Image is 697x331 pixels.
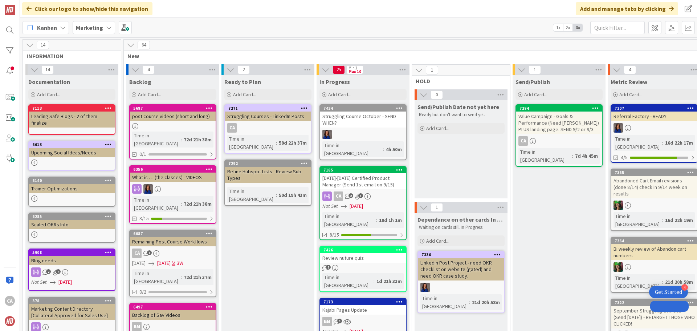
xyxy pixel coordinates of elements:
div: Value Campaign - Goals & Performance (Need [PERSON_NAME]) PLUS landing page. SEND 9/2 or 9/3. [516,112,602,134]
i: Not Set [322,203,338,209]
a: 7336Linkedin Post Project - need OKR checklist on website (gated) and need OKR case study.SLTime ... [417,251,505,313]
div: 7113 [32,106,115,111]
span: 4 [56,269,61,274]
span: 14 [41,65,54,74]
span: : [276,139,277,147]
div: Abandoned Cart Email revisions (done 8/14) check in 9/14 week on results [611,176,697,198]
span: Add Card... [138,91,161,98]
div: 58d 22h 37m [277,139,309,147]
span: : [572,152,573,160]
div: 7d 4h 45m [573,152,600,160]
div: Time in [GEOGRAPHIC_DATA] [614,135,662,151]
div: Referral Factory - READY [611,112,697,121]
div: Upcoming Social Ideas/Needs [29,148,115,157]
div: Review nuture quiz [320,253,406,263]
div: Open Get Started checklist, remaining modules: 4 [649,286,688,298]
span: 4 [624,65,636,74]
img: SL [614,123,623,133]
div: post course videos (short and long) [130,112,216,121]
span: 0/2 [139,288,146,296]
div: 7434Struggling Course October - SEND WHEN? [320,105,406,128]
div: Marketing Content Directory [Collateral Approved for Sales Use] [29,304,115,320]
div: Trainer Optimizations [29,184,115,193]
div: 16d 22h 17m [663,139,695,147]
div: SL [130,184,216,194]
span: Add Card... [233,91,256,98]
a: 5908Blog needsNot Set[DATE] [28,249,115,291]
div: 7307Referral Factory - READY [611,105,697,121]
span: 3 [358,193,363,198]
span: HOLD [416,77,501,85]
a: 7294Value Campaign - Goals & Performance (Need [PERSON_NAME]) PLUS landing page. SEND 9/2 or 9/3.... [515,104,603,167]
span: Ready to Plan [224,78,261,85]
div: Struggling Courses - LinkedIn Posts [225,112,311,121]
div: CA [334,191,343,201]
b: Marketing [76,24,103,31]
div: 7271Struggling Courses - LinkedIn Posts [225,105,311,121]
div: 7294Value Campaign - Goals & Performance (Need [PERSON_NAME]) PLUS landing page. SEND 9/2 or 9/3. [516,105,602,134]
a: 6087Remaining Post Course WorkflowsCA[DATE][DATE]3WTime in [GEOGRAPHIC_DATA]:72d 21h 37m0/2 [129,230,216,297]
a: 6285Scaled OKRs Info [28,213,115,243]
div: 7322September Struggling Courses (Send [DATE]) - RETARGET THOSE WHO CLICKED! [611,299,697,328]
span: [DATE] [350,202,363,210]
div: Time in [GEOGRAPHIC_DATA] [322,273,374,289]
div: 7365Abandoned Cart Email revisions (done 8/14) check in 9/14 week on results [611,169,697,198]
span: 2x [563,24,573,31]
a: 7113Leading Safe Blogs - 2 of them finalize [28,104,115,135]
div: 7434 [323,106,406,111]
a: 7185[DATE]-[DATE] Certified Product Manager (Send 1st email on 9/15)CANot Set[DATE]Time in [GEOGR... [319,166,407,240]
div: 7365 [615,170,697,175]
div: Time in [GEOGRAPHIC_DATA] [614,212,662,228]
div: 6087 [130,230,216,237]
div: 6356 [130,166,216,173]
img: SL [322,130,332,139]
img: SL [614,262,623,272]
div: 7113Leading Safe Blogs - 2 of them finalize [29,105,115,128]
span: Add Card... [426,238,449,244]
div: 4h 50m [384,145,404,153]
div: 7113 [29,105,115,112]
span: 2 [46,269,51,274]
div: 7292 [228,161,311,166]
div: 6356What is … (the classes) - VIDEOS [130,166,216,182]
span: : [376,216,377,224]
span: 3/15 [139,215,149,222]
div: Leading Safe Blogs - 2 of them finalize [29,112,115,128]
div: What is … (the classes) - VIDEOS [130,173,216,182]
div: 6613 [32,142,115,147]
div: 6140 [32,178,115,183]
div: Max 10 [348,70,361,73]
div: 10d 1h 1m [377,216,404,224]
div: 7173Kajabi Pages Update [320,299,406,315]
div: CA [227,123,237,133]
div: 1d 21h 33m [375,277,404,285]
div: 72d 21h 38m [182,200,213,208]
div: 72d 21h 37m [182,273,213,281]
div: 7336 [421,252,504,257]
img: SL [143,184,153,194]
div: CA [130,249,216,258]
div: 378Marketing Content Directory [Collateral Approved for Sales Use] [29,298,115,320]
div: 7271 [228,106,311,111]
span: : [662,278,663,286]
div: CA [5,296,15,306]
span: : [662,139,663,147]
div: Bi weekly review of Abandon cart numbers [611,244,697,260]
div: 3W [177,259,183,267]
div: 7173 [320,299,406,305]
span: 0/1 [139,150,146,158]
a: 5687post course videos (short and long)Time in [GEOGRAPHIC_DATA]:72d 21h 38m0/1 [129,104,216,160]
div: 7292 [225,160,311,167]
p: Waiting on cards still In Progress [419,225,503,230]
div: Refine Hubspot Lists - Review Sub Types [225,167,311,183]
span: [DATE] [157,259,171,267]
span: INFORMATION [27,52,112,60]
input: Quick Filter... [590,21,645,34]
div: 7426Review nuture quiz [320,247,406,263]
span: [DATE] [58,278,72,286]
span: : [662,216,663,224]
div: 7322 [611,299,697,306]
div: 7364 [615,238,697,243]
div: Time in [GEOGRAPHIC_DATA] [132,196,181,212]
span: Add Card... [37,91,60,98]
